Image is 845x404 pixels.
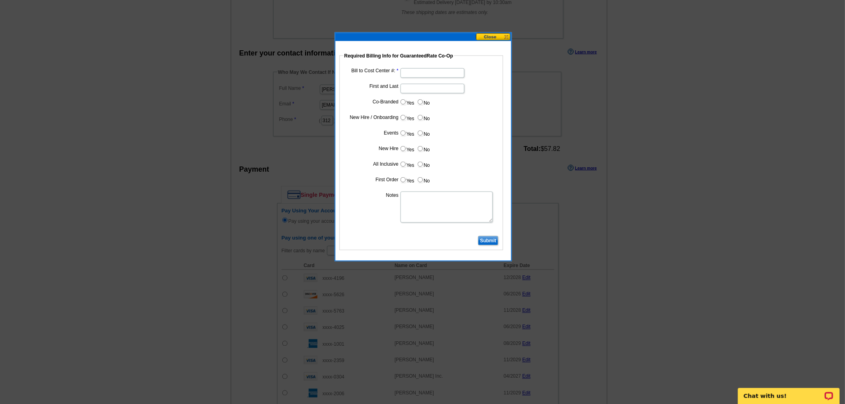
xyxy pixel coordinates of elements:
[418,146,423,151] input: No
[345,67,399,74] label: Bill to Cost Center #:
[401,99,406,105] input: Yes
[400,160,415,169] label: Yes
[400,144,415,153] label: Yes
[345,192,399,199] label: Notes
[418,131,423,136] input: No
[401,115,406,120] input: Yes
[400,97,415,107] label: Yes
[401,162,406,167] input: Yes
[478,236,498,246] input: Submit
[345,83,399,90] label: First and Last
[733,379,845,404] iframe: LiveChat chat widget
[345,145,399,152] label: New Hire
[400,113,415,122] label: Yes
[343,52,454,59] legend: Required Billing Info for GuaranteedRate Co-Op
[401,131,406,136] input: Yes
[401,146,406,151] input: Yes
[418,99,423,105] input: No
[417,160,430,169] label: No
[400,175,415,184] label: Yes
[401,177,406,182] input: Yes
[345,129,399,137] label: Events
[418,162,423,167] input: No
[345,176,399,183] label: First Order
[418,177,423,182] input: No
[400,129,415,138] label: Yes
[417,175,430,184] label: No
[345,160,399,168] label: All Inclusive
[417,97,430,107] label: No
[418,115,423,120] input: No
[417,144,430,153] label: No
[417,113,430,122] label: No
[345,114,399,121] label: New Hire / Onboarding
[417,129,430,138] label: No
[345,98,399,105] label: Co-Branded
